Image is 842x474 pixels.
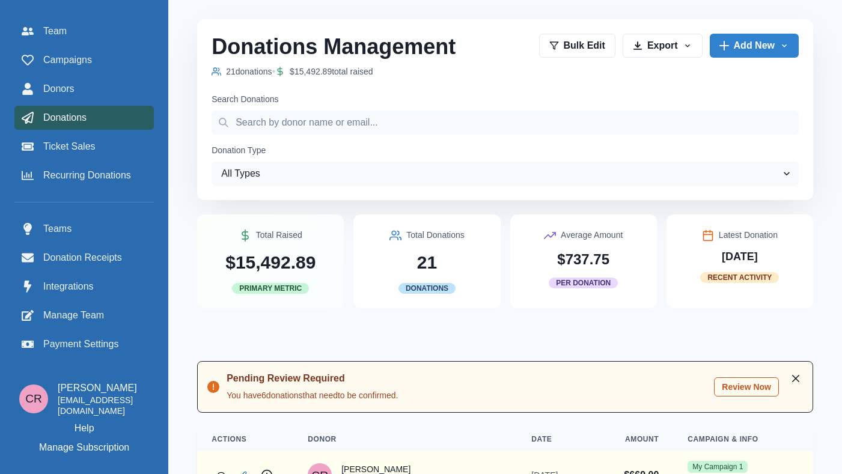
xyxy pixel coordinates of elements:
[561,229,623,242] p: Average Amount
[786,369,805,388] button: Close
[43,279,94,294] span: Integrations
[14,303,154,327] a: Manage Team
[14,163,154,187] a: Recurring Donations
[14,19,154,43] a: Team
[549,278,618,288] span: Per Donation
[688,461,748,473] a: My Campaign 1
[58,395,149,416] p: [EMAIL_ADDRESS][DOMAIN_NAME]
[43,168,131,183] span: Recurring Donations
[14,246,154,270] a: Donation Receipts
[212,111,799,135] input: Search by donor name or email...
[14,77,154,101] a: Donors
[256,229,302,242] p: Total Raised
[290,65,373,78] p: $15,492.89 total raised
[43,251,122,265] span: Donation Receipts
[700,272,779,283] span: Recent Activity
[212,144,792,157] label: Donation Type
[517,427,601,451] th: Date
[623,34,703,58] button: Export
[719,229,778,242] p: Latest Donation
[601,427,673,451] th: Amount
[212,93,792,106] label: Search Donations
[25,393,42,404] div: Connor Reaumond
[539,34,615,58] button: Bulk Edit
[557,249,609,270] p: $737.75
[227,390,398,400] div: You have 6 donation s that need to be confirmed.
[14,332,154,356] a: Payment Settings
[58,381,149,395] p: [PERSON_NAME]
[225,249,316,276] p: $15,492.89
[226,65,272,78] p: 21 donation s
[14,135,154,159] a: Ticket Sales
[43,82,75,96] span: Donors
[293,427,517,451] th: Donor
[212,34,456,59] h2: Donations Management
[272,64,275,79] p: •
[14,106,154,130] a: Donations
[43,337,118,351] span: Payment Settings
[43,222,72,236] span: Teams
[43,308,104,323] span: Manage Team
[43,53,92,67] span: Campaigns
[417,249,437,276] p: 21
[14,275,154,299] a: Integrations
[232,283,309,294] span: Primary Metric
[673,427,813,451] th: Campaign & Info
[14,217,154,241] a: Teams
[406,229,465,242] p: Total Donations
[39,440,129,455] p: Manage Subscription
[14,48,154,72] a: Campaigns
[43,24,67,38] span: Team
[722,249,758,265] p: [DATE]
[75,421,94,436] a: Help
[43,111,87,125] span: Donations
[398,283,456,294] span: Donations
[227,371,709,386] div: Pending Review Required
[43,139,96,154] span: Ticket Sales
[714,377,779,397] button: Review Now
[710,34,799,58] button: Add New
[197,427,293,451] th: Actions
